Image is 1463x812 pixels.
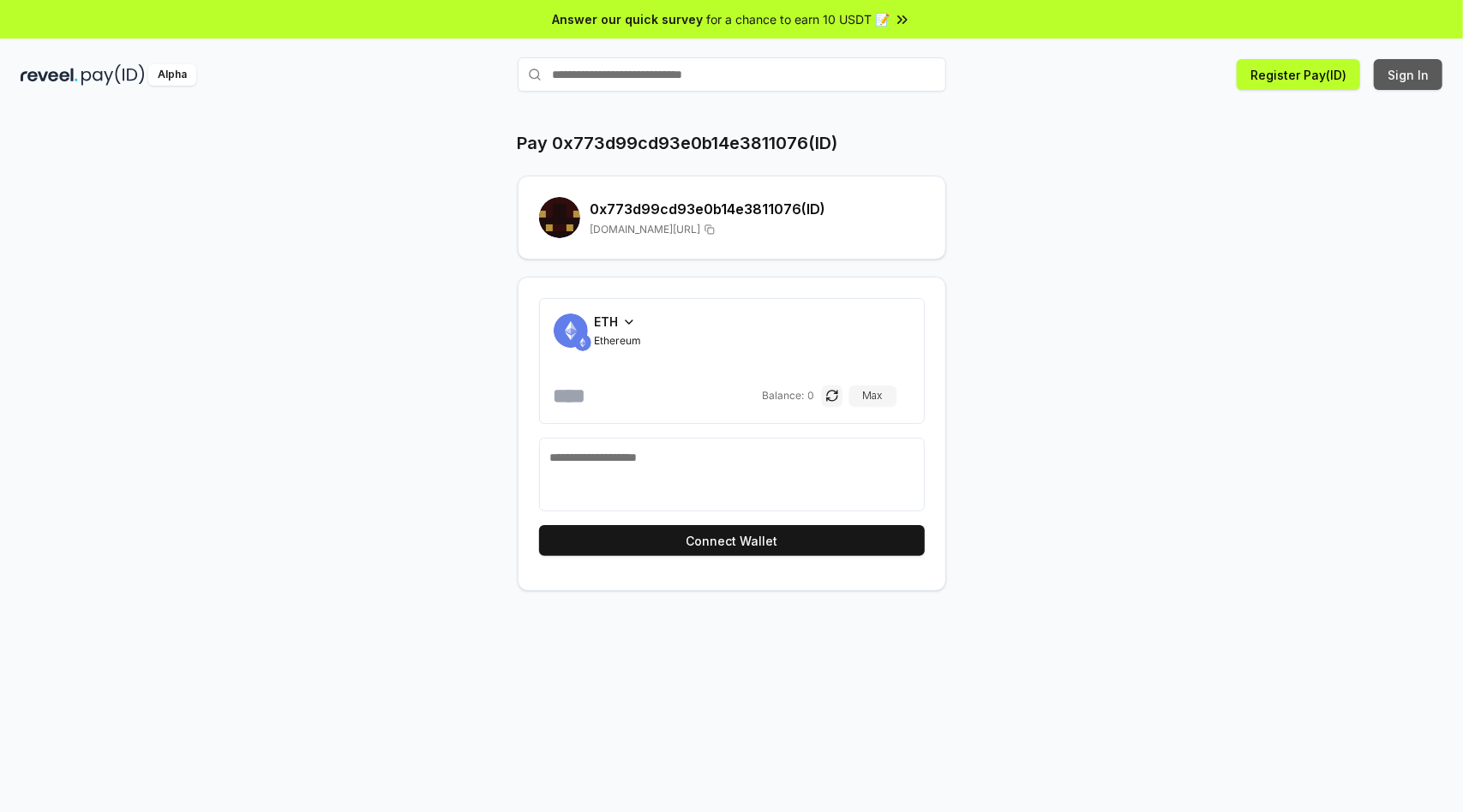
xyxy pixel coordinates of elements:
span: 0 [808,389,815,403]
button: Connect Wallet [539,525,925,556]
img: reveel_dark [21,64,78,86]
button: Max [849,385,896,406]
h1: Pay 0x773d99cd93e0b14e3811076(ID) [518,131,838,155]
div: Alpha [148,64,196,86]
h2: 0x773d99cd93e0b14e3811076 (ID) [591,199,925,219]
span: ETH [595,313,619,331]
span: Answer our quick survey [553,10,704,28]
span: Balance: [763,389,805,403]
button: Sign In [1374,59,1442,90]
span: Ethereum [595,334,642,348]
span: for a chance to earn 10 USDT 📝 [707,10,890,28]
img: ETH.svg [574,334,591,351]
button: Register Pay(ID) [1237,59,1360,90]
img: pay_id [81,64,145,86]
span: [DOMAIN_NAME][URL] [591,223,701,236]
